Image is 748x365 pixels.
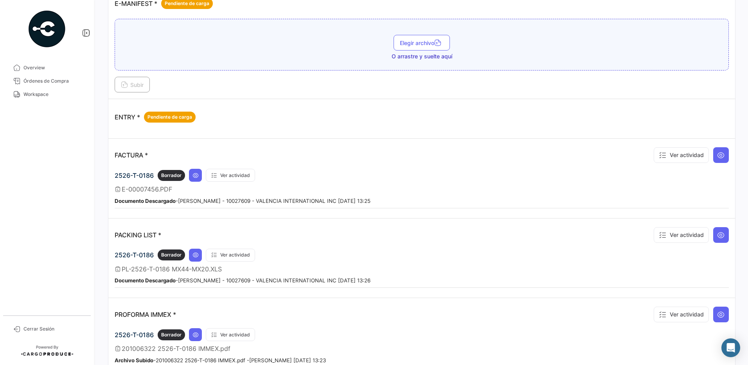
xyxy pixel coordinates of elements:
button: Ver actividad [206,328,255,341]
img: powered-by.png [27,9,67,49]
p: FACTURA * [115,151,148,159]
button: Subir [115,77,150,92]
div: Abrir Intercom Messenger [721,338,740,357]
p: ENTRY * [115,112,196,123]
span: E-00007456.PDF [122,185,172,193]
span: O arrastre y suelte aquí [392,52,452,60]
button: Elegir archivo [394,35,450,51]
span: PL-2526-T-0186 MX44-MX20.XLS [122,265,222,273]
small: - 201006322 2526-T-0186 IMMEX.pdf - [PERSON_NAME] [DATE] 13:23 [115,357,326,363]
button: Ver actividad [206,249,255,262]
b: Documento Descargado [115,277,176,284]
a: Overview [6,61,88,74]
a: Órdenes de Compra [6,74,88,88]
span: 201006322 2526-T-0186 IMMEX.pdf [122,345,230,352]
small: - [PERSON_NAME] - 10027609 - VALENCIA INTERNATIONAL INC [DATE] 13:25 [115,198,370,204]
span: Subir [121,81,144,88]
span: Overview [23,64,85,71]
span: 2526-T-0186 [115,251,154,259]
button: Ver actividad [654,227,709,243]
span: Elegir archivo [400,40,444,46]
span: Workspace [23,91,85,98]
span: Cerrar Sesión [23,325,85,332]
p: PROFORMA IMMEX * [115,311,176,318]
p: PACKING LIST * [115,231,161,239]
b: Archivo Subido [115,357,153,363]
span: Órdenes de Compra [23,78,85,85]
a: Workspace [6,88,88,101]
span: Borrador [161,172,182,179]
span: 2526-T-0186 [115,331,154,339]
span: Borrador [161,331,182,338]
span: Pendiente de carga [147,114,192,121]
span: 2526-T-0186 [115,172,154,179]
small: - [PERSON_NAME] - 10027609 - VALENCIA INTERNATIONAL INC [DATE] 13:26 [115,277,370,284]
button: Ver actividad [654,147,709,163]
button: Ver actividad [654,307,709,322]
b: Documento Descargado [115,198,176,204]
button: Ver actividad [206,169,255,182]
span: Borrador [161,251,182,258]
